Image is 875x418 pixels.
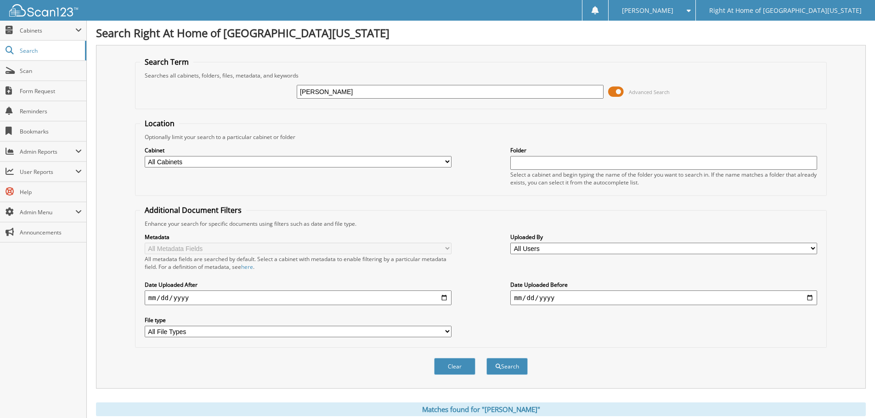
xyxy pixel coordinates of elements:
[241,263,253,271] a: here
[96,25,866,40] h1: Search Right At Home of [GEOGRAPHIC_DATA][US_STATE]
[20,229,82,236] span: Announcements
[510,290,817,305] input: end
[140,205,246,215] legend: Additional Document Filters
[20,168,75,176] span: User Reports
[20,87,82,95] span: Form Request
[510,233,817,241] label: Uploaded By
[20,27,75,34] span: Cabinets
[709,8,862,13] span: Right At Home of [GEOGRAPHIC_DATA][US_STATE]
[145,290,452,305] input: start
[510,146,817,154] label: Folder
[20,67,82,75] span: Scan
[145,255,452,271] div: All metadata fields are searched by default. Select a cabinet with metadata to enable filtering b...
[145,281,452,289] label: Date Uploaded After
[510,171,817,186] div: Select a cabinet and begin typing the name of the folder you want to search in. If the name match...
[434,358,475,375] button: Clear
[20,47,80,55] span: Search
[145,233,452,241] label: Metadata
[9,4,78,17] img: scan123-logo-white.svg
[96,402,866,416] div: Matches found for "[PERSON_NAME]"
[486,358,528,375] button: Search
[140,118,179,128] legend: Location
[629,89,670,95] span: Advanced Search
[20,148,75,156] span: Admin Reports
[145,146,452,154] label: Cabinet
[20,128,82,135] span: Bookmarks
[140,133,822,141] div: Optionally limit your search to a particular cabinet or folder
[622,8,673,13] span: [PERSON_NAME]
[140,220,822,228] div: Enhance your search for specific documents using filters such as date and file type.
[140,57,193,67] legend: Search Term
[510,281,817,289] label: Date Uploaded Before
[140,72,822,79] div: Searches all cabinets, folders, files, metadata, and keywords
[20,208,75,216] span: Admin Menu
[20,107,82,115] span: Reminders
[145,316,452,324] label: File type
[20,188,82,196] span: Help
